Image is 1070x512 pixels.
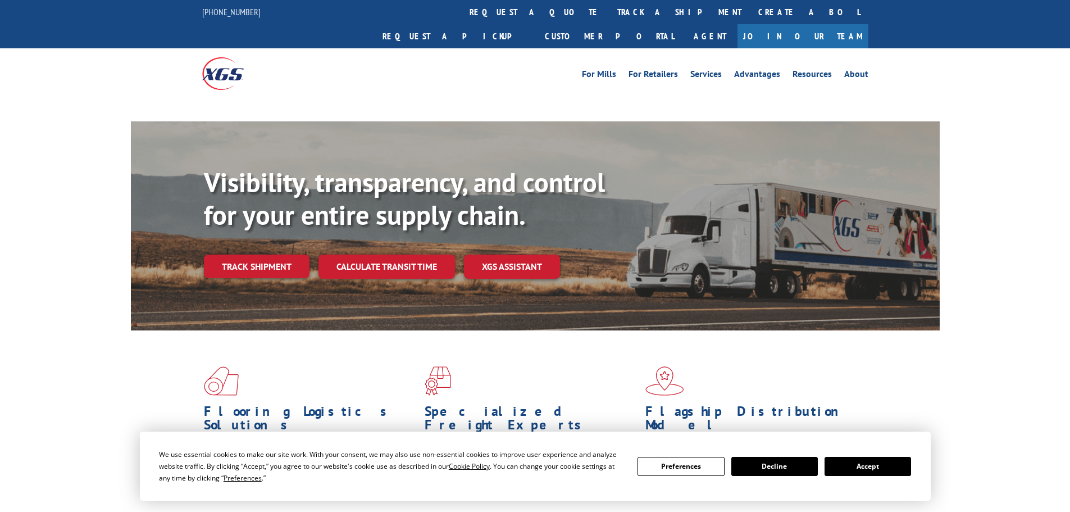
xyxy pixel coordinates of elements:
[464,255,560,279] a: XGS ASSISTANT
[582,70,616,82] a: For Mills
[793,70,832,82] a: Resources
[159,448,624,484] div: We use essential cookies to make our site work. With your consent, we may also use non-essential ...
[449,461,490,471] span: Cookie Policy
[536,24,682,48] a: Customer Portal
[645,405,858,437] h1: Flagship Distribution Model
[204,165,605,232] b: Visibility, transparency, and control for your entire supply chain.
[690,70,722,82] a: Services
[825,457,911,476] button: Accept
[638,457,724,476] button: Preferences
[645,366,684,396] img: xgs-icon-flagship-distribution-model-red
[204,255,309,278] a: Track shipment
[682,24,737,48] a: Agent
[737,24,868,48] a: Join Our Team
[629,70,678,82] a: For Retailers
[202,6,261,17] a: [PHONE_NUMBER]
[318,255,455,279] a: Calculate transit time
[844,70,868,82] a: About
[425,405,637,437] h1: Specialized Freight Experts
[425,366,451,396] img: xgs-icon-focused-on-flooring-red
[734,70,780,82] a: Advantages
[204,405,416,437] h1: Flooring Logistics Solutions
[140,432,931,501] div: Cookie Consent Prompt
[204,366,239,396] img: xgs-icon-total-supply-chain-intelligence-red
[374,24,536,48] a: Request a pickup
[224,473,262,483] span: Preferences
[731,457,818,476] button: Decline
